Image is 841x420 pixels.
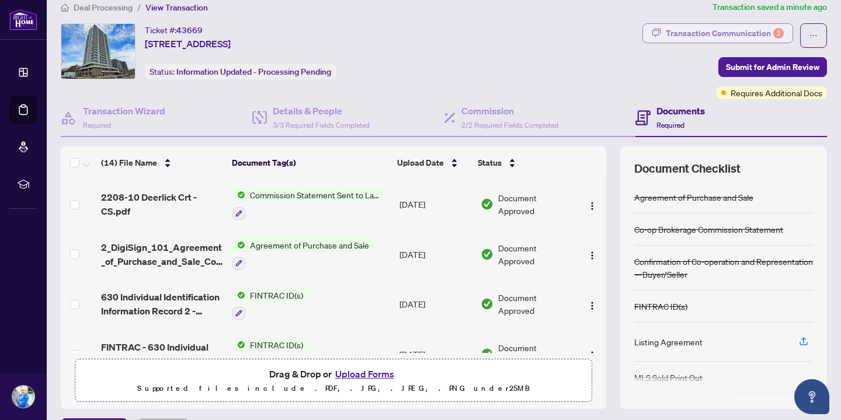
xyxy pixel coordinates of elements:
[96,146,227,179] th: (14) File Name
[245,289,308,302] span: FINTRAC ID(s)
[461,104,558,118] h4: Commission
[145,2,208,13] span: View Transaction
[634,255,813,281] div: Confirmation of Co-operation and Representation—Buyer/Seller
[583,245,602,264] button: Logo
[232,289,245,302] img: Status Icon
[82,381,585,395] p: Supported files include .PDF, .JPG, .JPEG, .PNG under 25 MB
[395,229,476,279] td: [DATE]
[232,239,374,270] button: Status IconAgreement of Purchase and Sale
[634,191,753,204] div: Agreement of Purchase and Sale
[61,24,135,79] img: IMG-C12114037_1.jpg
[61,3,69,12] span: home
[232,188,245,201] img: Status Icon
[245,188,384,201] span: Commission Statement Sent to Lawyer
[481,297,494,310] img: Document Status
[656,121,684,129] span: Required
[642,23,793,43] button: Transaction Communication2
[75,359,592,402] span: Drag & Drop orUpload FormsSupported files include .PDF, .JPG, .JPEG, .PNG under25MB
[588,251,597,260] img: Logo
[74,2,133,13] span: Deal Processing
[481,198,494,211] img: Document Status
[269,366,398,381] span: Drag & Drop or
[232,239,245,251] img: Status Icon
[718,57,827,77] button: Submit for Admin Review
[461,121,558,129] span: 2/2 Required Fields Completed
[773,28,784,38] div: 2
[478,156,502,169] span: Status
[395,279,476,330] td: [DATE]
[713,1,827,14] article: Transaction saved a minute ago
[101,240,223,268] span: 2_DigiSign_101_Agreement_of_Purchase_and_Sale_Condominium_Resale_-_OREA__1_.pdf
[583,295,602,313] button: Logo
[634,160,741,177] span: Document Checklist
[9,9,37,30] img: logo
[145,37,231,51] span: [STREET_ADDRESS]
[145,23,203,37] div: Ticket #:
[794,379,829,414] button: Open asap
[583,345,602,363] button: Logo
[498,191,573,217] span: Document Approved
[666,24,784,43] div: Transaction Communication
[498,341,573,367] span: Document Approved
[101,190,223,218] span: 2208-10 Deerlick Crt - CS.pdf
[145,64,336,79] div: Status:
[634,335,703,348] div: Listing Agreement
[731,86,822,99] span: Requires Additional Docs
[726,58,819,76] span: Submit for Admin Review
[232,188,384,220] button: Status IconCommission Statement Sent to Lawyer
[232,338,308,370] button: Status IconFINTRAC ID(s)
[273,121,370,129] span: 3/3 Required Fields Completed
[656,104,705,118] h4: Documents
[498,242,573,267] span: Document Approved
[809,32,818,40] span: ellipsis
[137,1,141,14] li: /
[392,146,473,179] th: Upload Date
[245,239,374,251] span: Agreement of Purchase and Sale
[583,195,602,213] button: Logo
[176,25,203,36] span: 43669
[481,348,494,360] img: Document Status
[101,340,223,368] span: FINTRAC - 630 Individual Identification Record A - PropTx-OREA_[DATE] 19_18_23.pdf
[395,179,476,229] td: [DATE]
[588,301,597,310] img: Logo
[101,290,223,318] span: 630 Individual Identification Information Record 2 - OREA_[DATE] 19_23_51.pdf
[232,338,245,351] img: Status Icon
[83,121,111,129] span: Required
[588,201,597,211] img: Logo
[273,104,370,118] h4: Details & People
[473,146,574,179] th: Status
[12,386,34,408] img: Profile Icon
[83,104,165,118] h4: Transaction Wizard
[634,300,687,313] div: FINTRAC ID(s)
[176,66,331,77] span: Information Updated - Processing Pending
[332,366,398,381] button: Upload Forms
[397,156,444,169] span: Upload Date
[227,146,392,179] th: Document Tag(s)
[498,291,573,317] span: Document Approved
[481,248,494,261] img: Document Status
[588,351,597,360] img: Logo
[101,156,157,169] span: (14) File Name
[634,371,703,384] div: MLS Sold Print Out
[395,329,476,379] td: [DATE]
[634,223,783,236] div: Co-op Brokerage Commission Statement
[245,338,308,351] span: FINTRAC ID(s)
[232,289,308,320] button: Status IconFINTRAC ID(s)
